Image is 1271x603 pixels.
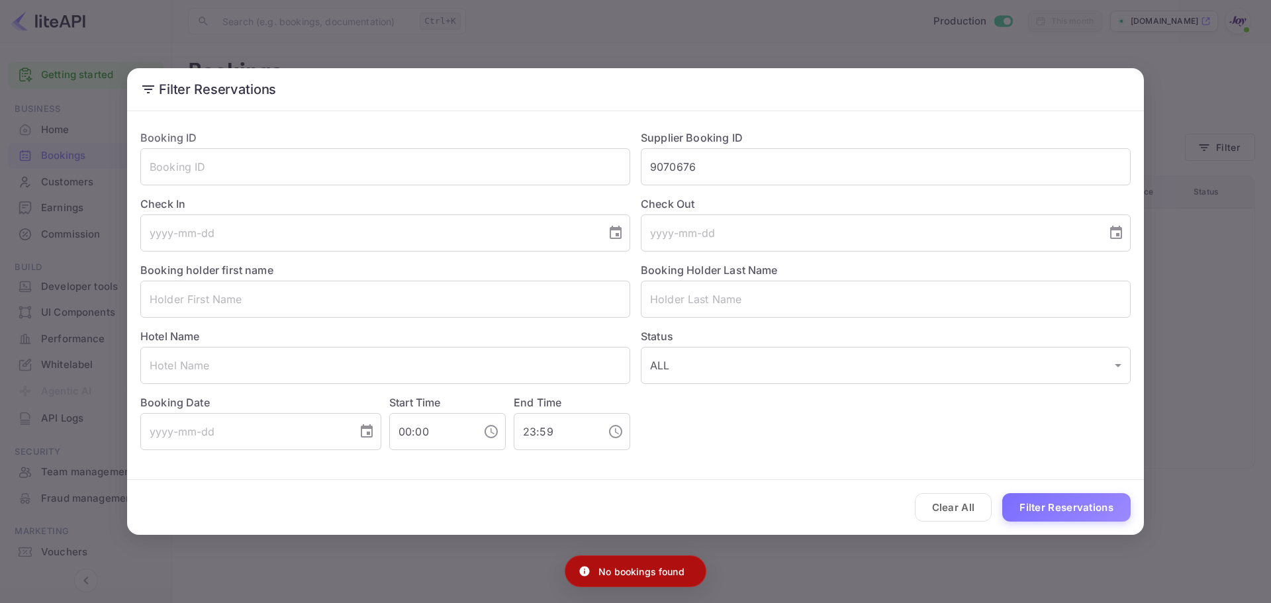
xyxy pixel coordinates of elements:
[641,281,1131,318] input: Holder Last Name
[140,196,630,212] label: Check In
[602,418,629,445] button: Choose time, selected time is 11:59 PM
[478,418,504,445] button: Choose time, selected time is 12:00 AM
[641,214,1098,252] input: yyyy-mm-dd
[140,148,630,185] input: Booking ID
[641,328,1131,344] label: Status
[1103,220,1129,246] button: Choose date
[514,396,561,409] label: End Time
[641,347,1131,384] div: ALL
[140,131,197,144] label: Booking ID
[353,418,380,445] button: Choose date
[641,263,778,277] label: Booking Holder Last Name
[915,493,992,522] button: Clear All
[1002,493,1131,522] button: Filter Reservations
[140,263,273,277] label: Booking holder first name
[389,396,441,409] label: Start Time
[127,68,1144,111] h2: Filter Reservations
[389,413,473,450] input: hh:mm
[598,565,684,579] p: No bookings found
[641,131,743,144] label: Supplier Booking ID
[514,413,597,450] input: hh:mm
[140,347,630,384] input: Hotel Name
[641,196,1131,212] label: Check Out
[641,148,1131,185] input: Supplier Booking ID
[602,220,629,246] button: Choose date
[140,281,630,318] input: Holder First Name
[140,394,381,410] label: Booking Date
[140,214,597,252] input: yyyy-mm-dd
[140,330,200,343] label: Hotel Name
[140,413,348,450] input: yyyy-mm-dd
